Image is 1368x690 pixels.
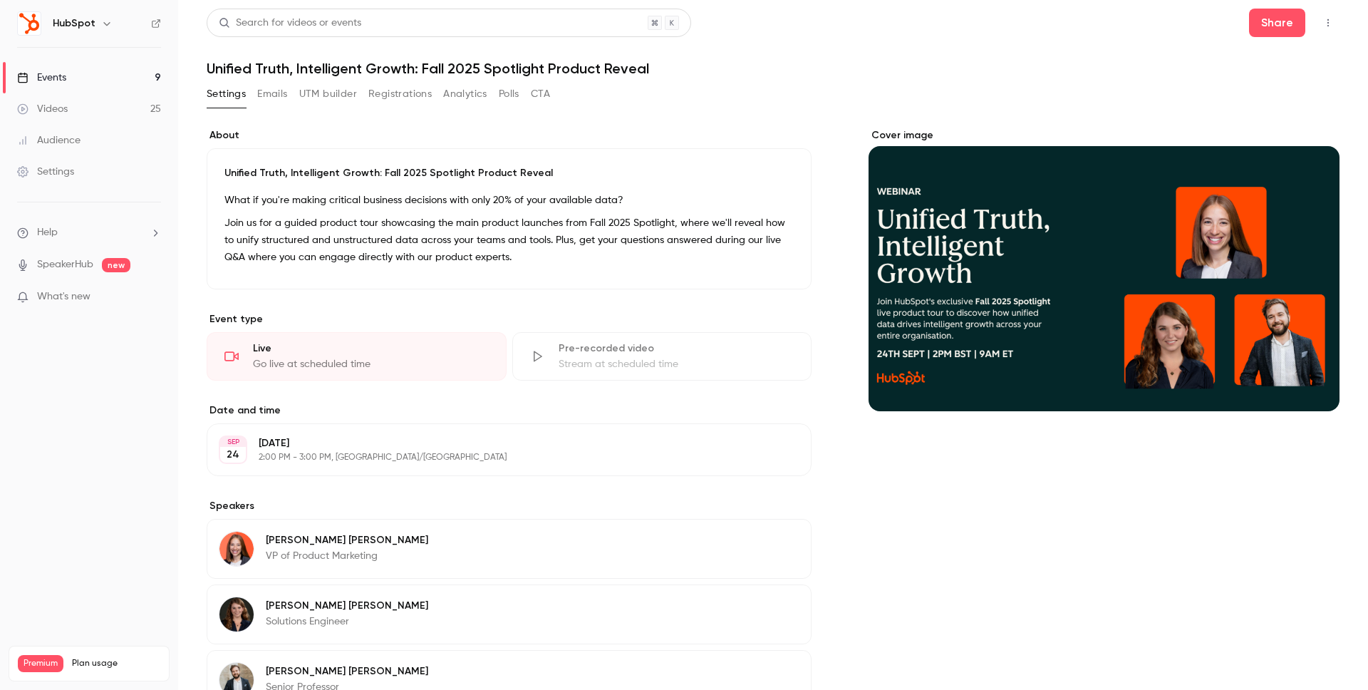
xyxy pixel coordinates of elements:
[253,357,489,371] div: Go live at scheduled time
[869,128,1339,411] section: Cover image
[220,437,246,447] div: SEP
[219,16,361,31] div: Search for videos or events
[144,291,161,304] iframe: Noticeable Trigger
[207,312,812,326] p: Event type
[18,655,63,672] span: Premium
[299,83,357,105] button: UTM builder
[266,549,428,563] p: VP of Product Marketing
[207,83,246,105] button: Settings
[266,533,428,547] p: [PERSON_NAME] [PERSON_NAME]
[559,357,794,371] div: Stream at scheduled time
[869,128,1339,143] label: Cover image
[512,332,812,381] div: Pre-recorded videoStream at scheduled time
[207,499,812,513] label: Speakers
[207,60,1339,77] h1: Unified Truth, Intelligent Growth: Fall 2025 Spotlight Product Reveal
[207,332,507,381] div: LiveGo live at scheduled time
[253,341,489,356] div: Live
[443,83,487,105] button: Analytics
[257,83,287,105] button: Emails
[499,83,519,105] button: Polls
[266,614,428,629] p: Solutions Engineer
[72,658,160,669] span: Plan usage
[207,128,812,143] label: About
[219,532,254,566] img: Rachel Leist
[17,102,68,116] div: Videos
[531,83,550,105] button: CTA
[259,436,736,450] p: [DATE]
[224,215,794,266] p: Join us for a guided product tour showcasing the main product launches from Fall 2025 Spotlight, ...
[17,165,74,179] div: Settings
[17,133,81,148] div: Audience
[227,448,239,462] p: 24
[102,258,130,272] span: new
[207,519,812,579] div: Rachel Leist[PERSON_NAME] [PERSON_NAME]VP of Product Marketing
[224,166,794,180] p: Unified Truth, Intelligent Growth: Fall 2025 Spotlight Product Reveal
[37,257,93,272] a: SpeakerHub
[18,12,41,35] img: HubSpot
[266,664,428,679] p: [PERSON_NAME] [PERSON_NAME]
[259,452,736,463] p: 2:00 PM - 3:00 PM, [GEOGRAPHIC_DATA]/[GEOGRAPHIC_DATA]
[53,16,95,31] h6: HubSpot
[207,403,812,418] label: Date and time
[266,599,428,613] p: [PERSON_NAME] [PERSON_NAME]
[368,83,432,105] button: Registrations
[224,192,794,209] p: What if you're making critical business decisions with only 20% of your available data?
[207,585,812,644] div: Eveline Wulff[PERSON_NAME] [PERSON_NAME]Solutions Engineer
[37,225,58,240] span: Help
[219,597,254,632] img: Eveline Wulff
[559,341,794,356] div: Pre-recorded video
[17,225,161,240] li: help-dropdown-opener
[17,71,66,85] div: Events
[1249,9,1305,37] button: Share
[37,289,90,304] span: What's new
